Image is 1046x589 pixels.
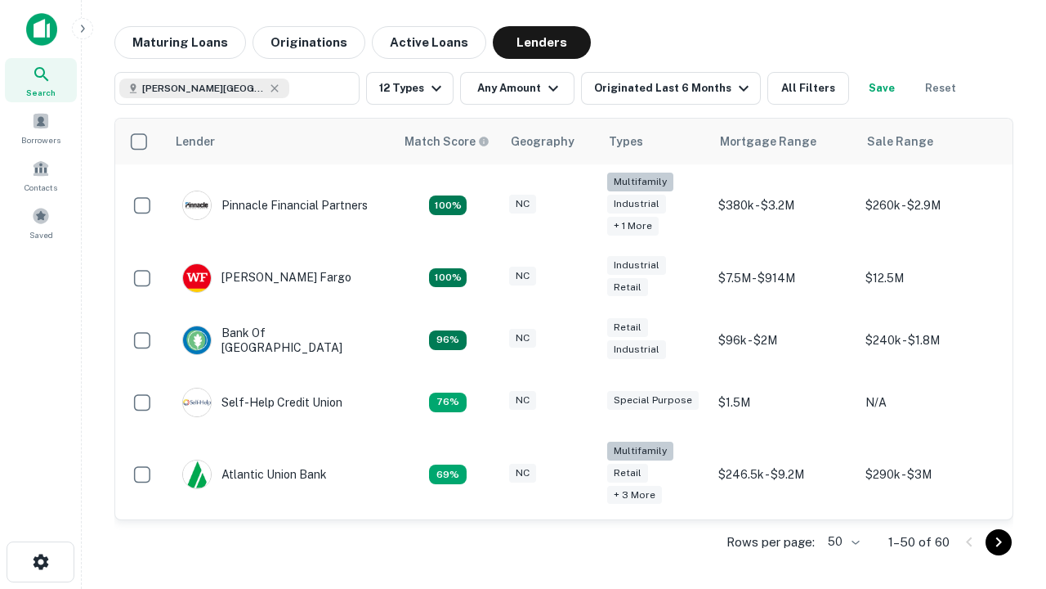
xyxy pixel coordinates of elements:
a: Borrowers [5,106,77,150]
div: Multifamily [607,173,673,191]
iframe: Chat Widget [964,406,1046,484]
td: $246.5k - $9.2M [710,434,857,516]
div: Multifamily [607,442,673,461]
div: Retail [607,318,648,337]
div: NC [509,391,536,410]
div: Matching Properties: 10, hasApolloMatch: undefined [429,465,467,484]
img: picture [183,264,211,292]
div: Industrial [607,256,666,275]
div: Types [609,132,643,151]
td: $12.5M [857,247,1004,309]
div: Pinnacle Financial Partners [182,191,368,220]
button: Originated Last 6 Months [581,72,761,105]
td: $290k - $3M [857,434,1004,516]
button: Reset [914,72,967,105]
th: Mortgage Range [710,119,857,164]
td: $7.5M - $914M [710,247,857,309]
img: picture [183,191,211,219]
div: Sale Range [867,132,933,151]
th: Sale Range [857,119,1004,164]
div: [PERSON_NAME] Fargo [182,263,351,293]
div: Bank Of [GEOGRAPHIC_DATA] [182,326,378,355]
div: NC [509,464,536,483]
div: Matching Properties: 14, hasApolloMatch: undefined [429,330,467,350]
span: Contacts [25,181,57,194]
td: $1.5M [710,371,857,434]
span: Search [26,86,56,99]
p: 1–50 of 60 [888,533,950,552]
img: picture [183,389,211,416]
a: Search [5,58,77,102]
p: Rows per page: [726,533,815,552]
span: Borrowers [21,133,60,146]
div: Lender [176,132,215,151]
button: 12 Types [366,72,454,105]
div: Industrial [607,195,666,214]
div: NC [509,267,536,286]
div: Retail [607,464,648,483]
th: Types [599,119,710,164]
div: NC [509,329,536,348]
th: Capitalize uses an advanced AI algorithm to match your search with the best lender. The match sco... [395,119,501,164]
td: $240k - $1.8M [857,309,1004,371]
img: capitalize-icon.png [26,13,57,46]
button: Active Loans [372,26,486,59]
th: Geography [501,119,599,164]
div: Atlantic Union Bank [182,460,327,489]
div: + 1 more [607,217,659,236]
td: N/A [857,371,1004,434]
button: Go to next page [986,529,1012,555]
td: $260k - $2.9M [857,164,1004,247]
button: Lenders [493,26,591,59]
img: picture [183,326,211,354]
div: Matching Properties: 11, hasApolloMatch: undefined [429,393,467,412]
div: Special Purpose [607,391,699,410]
div: Industrial [607,340,666,359]
button: Save your search to get updates of matches that match your search criteria. [856,72,908,105]
div: Matching Properties: 26, hasApolloMatch: undefined [429,196,467,215]
th: Lender [166,119,395,164]
h6: Match Score [405,133,486,151]
div: Originated Last 6 Months [594,79,753,98]
div: Self-help Credit Union [182,388,342,417]
div: Mortgage Range [720,132,816,151]
div: Geography [511,132,574,151]
button: Maturing Loans [114,26,246,59]
div: + 3 more [607,486,662,505]
img: picture [183,461,211,488]
button: Originations [253,26,365,59]
div: Matching Properties: 15, hasApolloMatch: undefined [429,268,467,288]
a: Saved [5,200,77,245]
div: NC [509,195,536,214]
td: $380k - $3.2M [710,164,857,247]
td: $96k - $2M [710,309,857,371]
span: [PERSON_NAME][GEOGRAPHIC_DATA], [GEOGRAPHIC_DATA] [142,81,265,96]
a: Contacts [5,153,77,197]
button: Any Amount [460,72,574,105]
span: Saved [29,228,53,241]
button: All Filters [767,72,849,105]
div: Capitalize uses an advanced AI algorithm to match your search with the best lender. The match sco... [405,133,489,151]
div: Retail [607,278,648,297]
div: 50 [821,530,862,554]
